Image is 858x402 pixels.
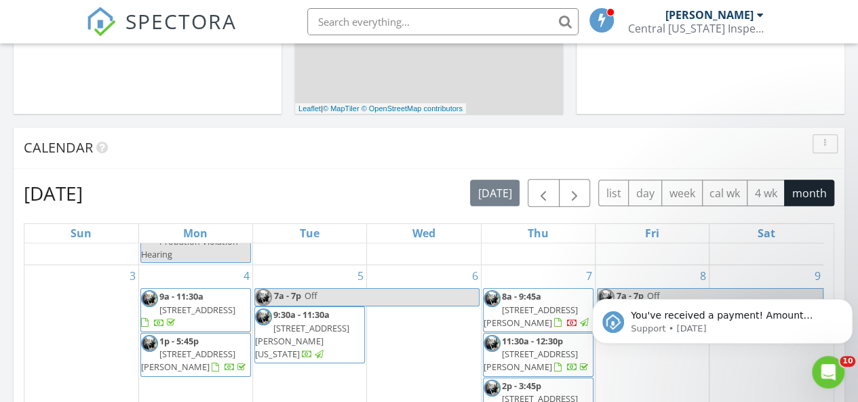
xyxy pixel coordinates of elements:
[355,265,366,287] a: Go to August 5, 2025
[307,8,579,35] input: Search everything...
[755,224,778,243] a: Saturday
[470,180,520,206] button: [DATE]
[254,306,365,363] a: 9:30a - 11:30a [STREET_ADDRESS][PERSON_NAME][US_STATE]
[125,7,237,35] span: SPECTORA
[484,304,578,329] span: [STREET_ADDRESS][PERSON_NAME]
[141,290,235,328] a: 9a - 11:30a [STREET_ADDRESS]
[502,335,563,347] span: 11:30a - 12:30p
[127,265,138,287] a: Go to August 3, 2025
[141,348,235,373] span: [STREET_ADDRESS][PERSON_NAME]
[305,289,317,302] span: Off
[255,322,349,360] span: [STREET_ADDRESS][PERSON_NAME][US_STATE]
[255,308,272,325] img: img_20220802_101121.jpg
[298,104,321,113] a: Leaflet
[323,104,359,113] a: © MapTiler
[159,335,199,347] span: 1p - 5:45p
[812,265,823,287] a: Go to August 9, 2025
[86,7,116,37] img: The Best Home Inspection Software - Spectora
[483,288,593,332] a: 8a - 9:45a [STREET_ADDRESS][PERSON_NAME]
[141,335,248,373] a: 1p - 5:45p [STREET_ADDRESS][PERSON_NAME]
[140,333,251,377] a: 1p - 5:45p [STREET_ADDRESS][PERSON_NAME]
[273,308,330,321] span: 9:30a - 11:30a
[484,335,591,373] a: 11:30a - 12:30p [STREET_ADDRESS][PERSON_NAME]
[295,103,466,115] div: |
[583,265,595,287] a: Go to August 7, 2025
[484,290,501,307] img: img_20220802_101121.jpg
[140,288,251,332] a: 9a - 11:30a [STREET_ADDRESS]
[528,179,560,207] button: Previous month
[362,104,463,113] a: © OpenStreetMap contributors
[410,224,438,243] a: Wednesday
[159,304,235,316] span: [STREET_ADDRESS]
[241,265,252,287] a: Go to August 4, 2025
[784,180,834,206] button: month
[484,290,591,328] a: 8a - 9:45a [STREET_ADDRESS][PERSON_NAME]
[483,333,593,377] a: 11:30a - 12:30p [STREET_ADDRESS][PERSON_NAME]
[469,265,481,287] a: Go to August 6, 2025
[598,180,629,206] button: list
[255,289,272,306] img: img_20220802_101121.jpg
[24,138,93,157] span: Calendar
[24,180,83,207] h2: [DATE]
[273,289,302,306] span: 7a - 7p
[747,180,785,206] button: 4 wk
[484,380,501,397] img: img_20220802_101121.jpg
[587,270,858,365] iframe: Intercom notifications message
[628,180,662,206] button: day
[502,290,541,302] span: 8a - 9:45a
[702,180,748,206] button: cal wk
[484,348,578,373] span: [STREET_ADDRESS][PERSON_NAME]
[812,356,844,388] iframe: Intercom live chat
[159,290,203,302] span: 9a - 11:30a
[559,179,591,207] button: Next month
[697,265,709,287] a: Go to August 8, 2025
[484,335,501,352] img: img_20220802_101121.jpg
[86,18,237,47] a: SPECTORA
[628,22,764,35] div: Central Missouri Inspection Services L.L.C.
[141,290,158,307] img: img_20220802_101121.jpg
[502,380,541,392] span: 2p - 3:45p
[661,180,703,206] button: week
[665,8,754,22] div: [PERSON_NAME]
[297,224,322,243] a: Tuesday
[642,224,662,243] a: Friday
[840,356,855,367] span: 10
[525,224,551,243] a: Thursday
[180,224,210,243] a: Monday
[255,308,349,360] a: 9:30a - 11:30a [STREET_ADDRESS][PERSON_NAME][US_STATE]
[68,224,94,243] a: Sunday
[141,335,158,352] img: img_20220802_101121.jpg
